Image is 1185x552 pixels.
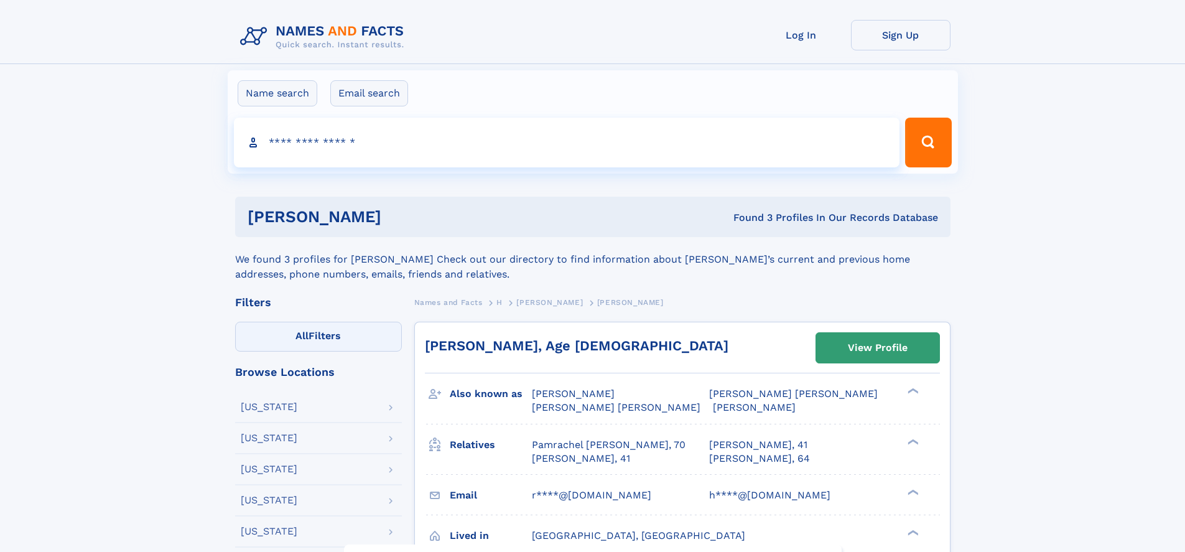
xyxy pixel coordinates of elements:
[241,526,297,536] div: [US_STATE]
[532,452,630,465] a: [PERSON_NAME], 41
[713,401,796,413] span: [PERSON_NAME]
[532,530,745,541] span: [GEOGRAPHIC_DATA], [GEOGRAPHIC_DATA]
[557,211,938,225] div: Found 3 Profiles In Our Records Database
[532,438,685,452] a: Pamrachel [PERSON_NAME], 70
[751,20,851,50] a: Log In
[235,20,414,54] img: Logo Names and Facts
[450,525,532,546] h3: Lived in
[904,437,919,446] div: ❯
[295,330,309,342] span: All
[709,452,810,465] a: [PERSON_NAME], 64
[496,294,503,310] a: H
[450,383,532,405] h3: Also known as
[532,388,615,400] span: [PERSON_NAME]
[904,387,919,395] div: ❯
[234,118,900,167] input: search input
[496,298,503,307] span: H
[425,338,728,353] a: [PERSON_NAME], Age [DEMOGRAPHIC_DATA]
[241,464,297,474] div: [US_STATE]
[904,528,919,536] div: ❯
[241,433,297,443] div: [US_STATE]
[235,367,402,378] div: Browse Locations
[241,402,297,412] div: [US_STATE]
[532,401,700,413] span: [PERSON_NAME] [PERSON_NAME]
[709,388,878,400] span: [PERSON_NAME] [PERSON_NAME]
[241,495,297,505] div: [US_STATE]
[851,20,950,50] a: Sign Up
[904,488,919,496] div: ❯
[248,209,557,225] h1: [PERSON_NAME]
[330,80,408,106] label: Email search
[450,485,532,506] h3: Email
[235,297,402,308] div: Filters
[516,298,583,307] span: [PERSON_NAME]
[235,237,950,282] div: We found 3 profiles for [PERSON_NAME] Check out our directory to find information about [PERSON_N...
[516,294,583,310] a: [PERSON_NAME]
[709,438,807,452] a: [PERSON_NAME], 41
[414,294,483,310] a: Names and Facts
[816,333,939,363] a: View Profile
[848,334,908,362] div: View Profile
[238,80,317,106] label: Name search
[235,322,402,352] label: Filters
[905,118,951,167] button: Search Button
[450,434,532,456] h3: Relatives
[597,298,664,307] span: [PERSON_NAME]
